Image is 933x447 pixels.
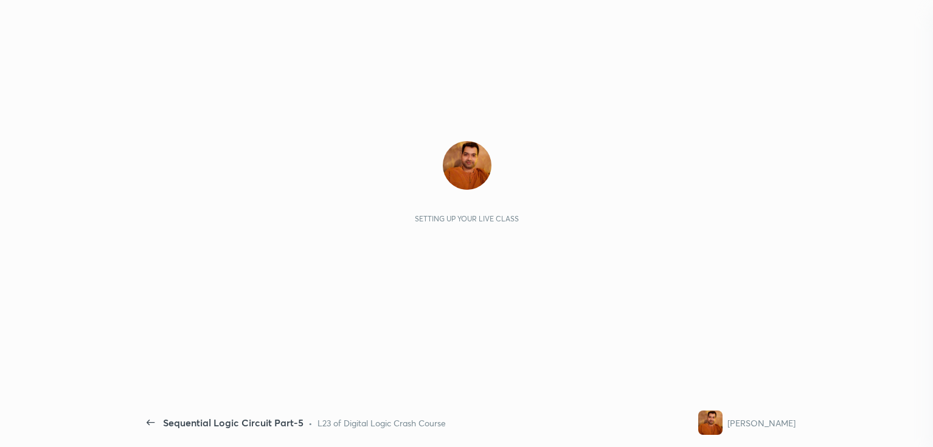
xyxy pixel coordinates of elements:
[415,214,519,223] div: Setting up your live class
[698,411,723,435] img: 5786bad726924fb0bb2bae2edf64aade.jpg
[308,417,313,429] div: •
[163,415,303,430] div: Sequential Logic Circuit Part-5
[443,141,491,190] img: 5786bad726924fb0bb2bae2edf64aade.jpg
[727,417,796,429] div: [PERSON_NAME]
[317,417,446,429] div: L23 of Digital Logic Crash Course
